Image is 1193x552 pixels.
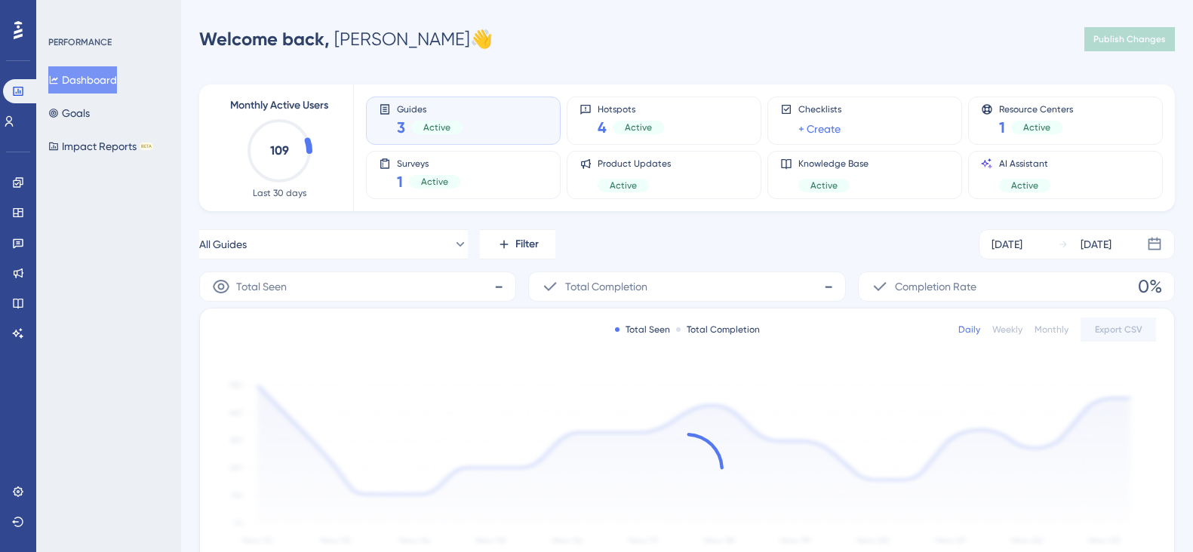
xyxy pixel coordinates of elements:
[1081,235,1112,253] div: [DATE]
[397,158,460,168] span: Surveys
[958,324,980,336] div: Daily
[397,171,403,192] span: 1
[423,121,450,133] span: Active
[798,158,869,170] span: Knowledge Base
[48,133,153,160] button: Impact ReportsBETA
[199,229,468,259] button: All Guides
[798,103,841,115] span: Checklists
[397,117,405,138] span: 3
[598,117,607,138] span: 4
[1035,324,1068,336] div: Monthly
[480,229,555,259] button: Filter
[999,117,1005,138] span: 1
[992,235,1022,253] div: [DATE]
[270,143,289,158] text: 109
[397,103,463,114] span: Guides
[992,324,1022,336] div: Weekly
[810,179,838,192] span: Active
[199,27,493,51] div: [PERSON_NAME] 👋
[598,158,671,170] span: Product Updates
[48,36,112,48] div: PERFORMANCE
[48,66,117,94] button: Dashboard
[515,235,539,253] span: Filter
[1084,27,1175,51] button: Publish Changes
[1023,121,1050,133] span: Active
[140,143,153,150] div: BETA
[494,274,503,299] span: -
[1011,179,1038,192] span: Active
[615,324,670,336] div: Total Seen
[1138,274,1162,299] span: 0%
[895,278,976,296] span: Completion Rate
[48,100,90,127] button: Goals
[999,103,1073,114] span: Resource Centers
[676,324,760,336] div: Total Completion
[625,121,652,133] span: Active
[598,103,664,114] span: Hotspots
[253,187,306,199] span: Last 30 days
[199,28,330,50] span: Welcome back,
[1095,324,1142,336] span: Export CSV
[999,158,1050,170] span: AI Assistant
[565,278,647,296] span: Total Completion
[236,278,287,296] span: Total Seen
[421,176,448,188] span: Active
[1093,33,1166,45] span: Publish Changes
[610,179,637,192] span: Active
[824,274,833,299] span: -
[199,235,247,253] span: All Guides
[798,120,841,138] a: + Create
[1081,317,1156,342] button: Export CSV
[230,97,328,115] span: Monthly Active Users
